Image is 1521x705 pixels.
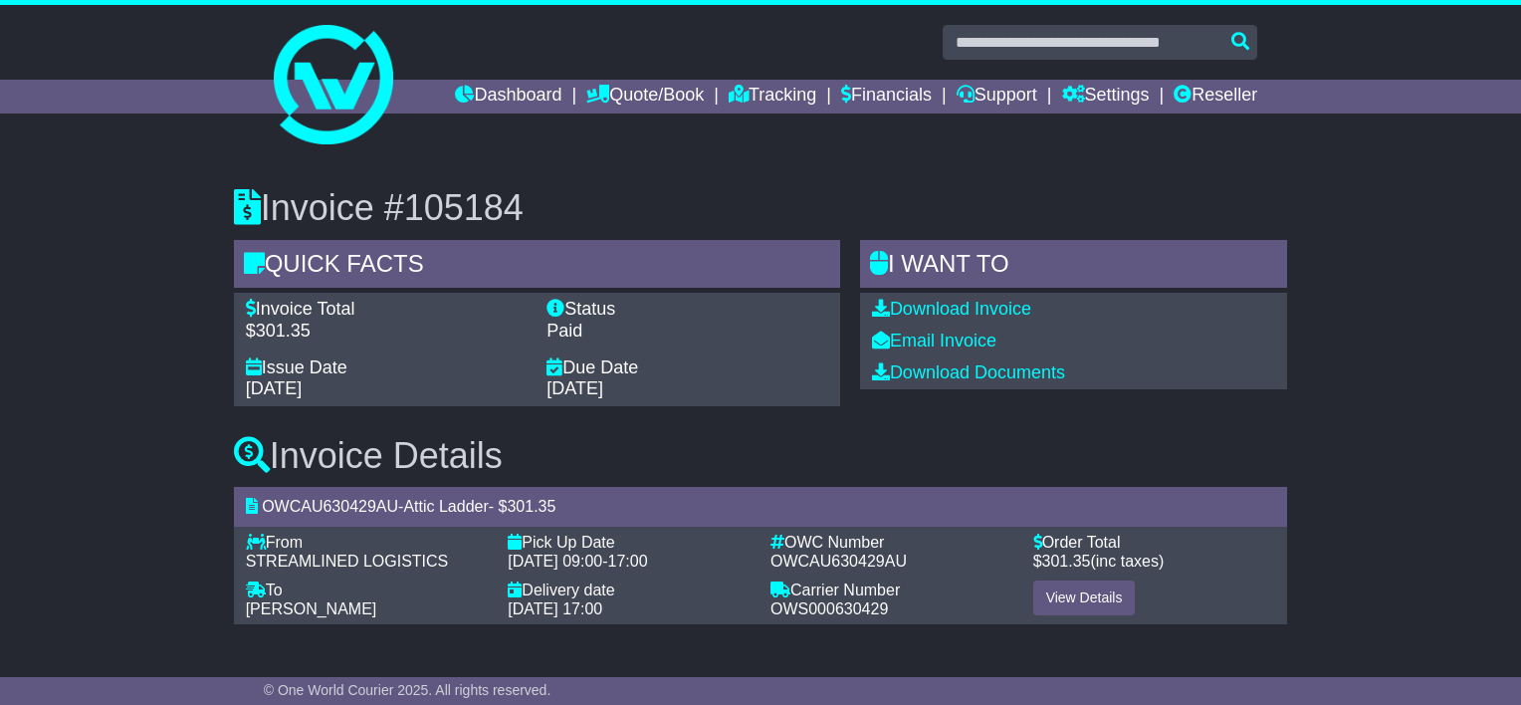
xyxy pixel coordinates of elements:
[770,533,1013,552] div: OWC Number
[234,188,1288,228] h3: Invoice #105184
[246,581,489,599] div: To
[508,581,751,599] div: Delivery date
[455,80,561,114] a: Dashboard
[508,600,602,617] span: [DATE] 17:00
[246,321,528,343] div: $301.35
[246,533,489,552] div: From
[1033,581,1136,615] a: View Details
[508,552,751,571] div: -
[234,240,840,294] div: Quick Facts
[1174,80,1257,114] a: Reseller
[1033,533,1276,552] div: Order Total
[508,533,751,552] div: Pick Up Date
[246,299,528,321] div: Invoice Total
[1042,553,1091,570] span: 301.35
[246,378,528,400] div: [DATE]
[729,80,816,114] a: Tracking
[608,553,648,570] span: 17:00
[246,357,528,379] div: Issue Date
[546,299,828,321] div: Status
[586,80,704,114] a: Quote/Book
[403,498,488,515] span: Attic Ladder
[957,80,1037,114] a: Support
[872,299,1031,319] a: Download Invoice
[1062,80,1150,114] a: Settings
[246,600,377,617] span: [PERSON_NAME]
[508,553,602,570] span: [DATE] 09:00
[841,80,932,114] a: Financials
[860,240,1287,294] div: I WANT to
[264,682,551,698] span: © One World Courier 2025. All rights reserved.
[770,600,888,617] span: OWS000630429
[1033,552,1276,571] div: $ (inc taxes)
[872,362,1065,382] a: Download Documents
[234,436,1288,476] h3: Invoice Details
[546,321,828,343] div: Paid
[770,581,1013,599] div: Carrier Number
[546,378,828,400] div: [DATE]
[507,498,555,515] span: 301.35
[262,498,398,515] span: OWCAU630429AU
[234,487,1288,526] div: - - $
[246,553,449,570] span: STREAMLINED LOGISTICS
[770,553,907,570] span: OWCAU630429AU
[546,357,828,379] div: Due Date
[872,331,996,351] a: Email Invoice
